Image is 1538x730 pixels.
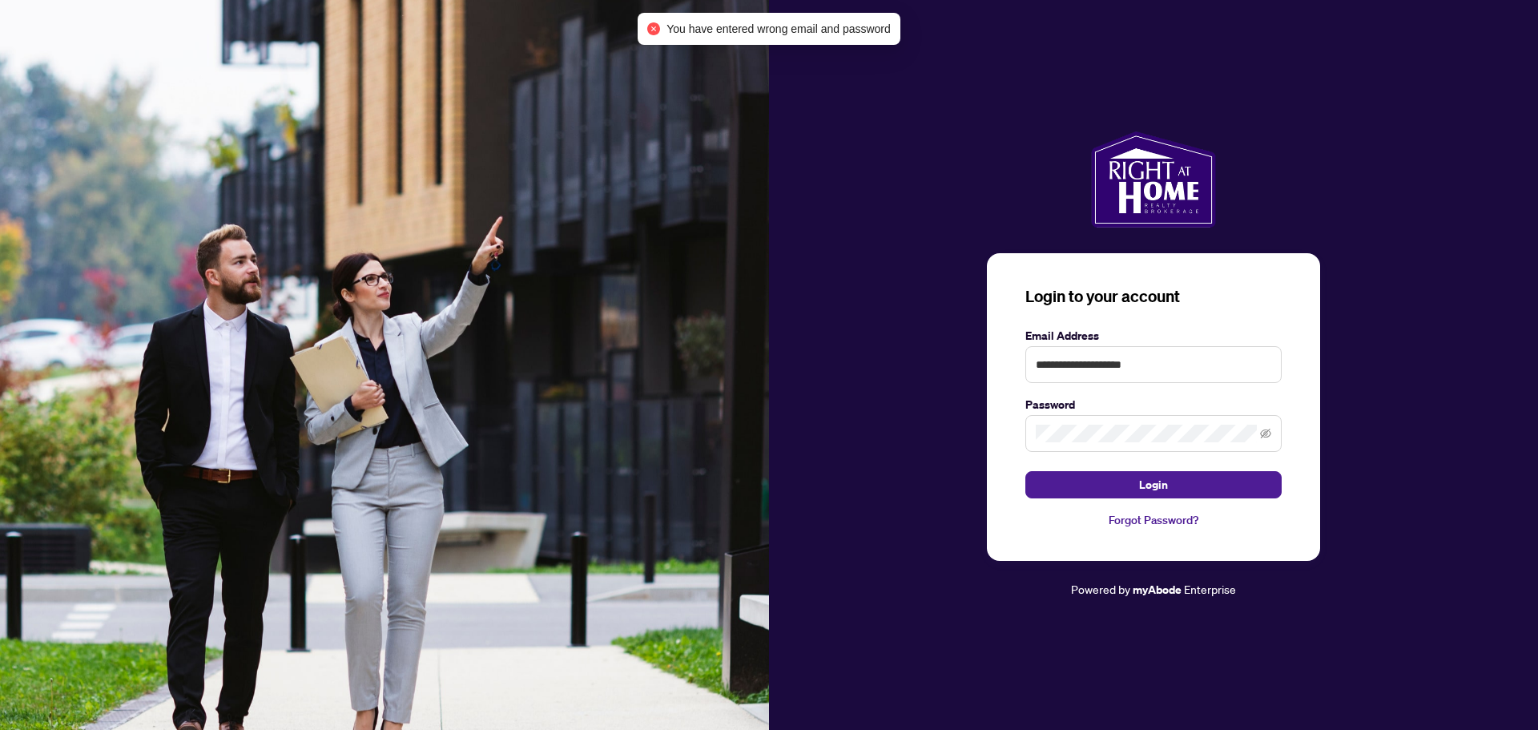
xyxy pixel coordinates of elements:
label: Email Address [1025,327,1282,345]
span: Powered by [1071,582,1130,596]
span: You have entered wrong email and password [666,20,891,38]
span: close-circle [647,22,660,35]
span: Enterprise [1184,582,1236,596]
h3: Login to your account [1025,285,1282,308]
button: Login [1025,471,1282,498]
span: Login [1139,472,1168,498]
a: myAbode [1133,581,1182,599]
label: Password [1025,396,1282,413]
a: Forgot Password? [1025,511,1282,529]
img: ma-logo [1091,131,1215,228]
span: eye-invisible [1260,428,1271,439]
